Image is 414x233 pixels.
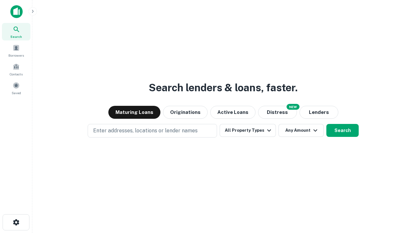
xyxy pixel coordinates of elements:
[278,124,324,137] button: Any Amount
[287,104,300,110] div: NEW
[149,80,298,95] h3: Search lenders & loans, faster.
[300,106,338,119] button: Lenders
[2,79,30,97] a: Saved
[163,106,208,119] button: Originations
[382,181,414,212] iframe: Chat Widget
[12,90,21,95] span: Saved
[2,42,30,59] a: Borrowers
[8,53,24,58] span: Borrowers
[93,127,198,135] p: Enter addresses, locations or lender names
[88,124,217,138] button: Enter addresses, locations or lender names
[10,5,23,18] img: capitalize-icon.png
[210,106,256,119] button: Active Loans
[326,124,359,137] button: Search
[2,23,30,40] a: Search
[220,124,276,137] button: All Property Types
[258,106,297,119] button: Search distressed loans with lien and other non-mortgage details.
[10,72,23,77] span: Contacts
[108,106,160,119] button: Maturing Loans
[2,61,30,78] a: Contacts
[10,34,22,39] span: Search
